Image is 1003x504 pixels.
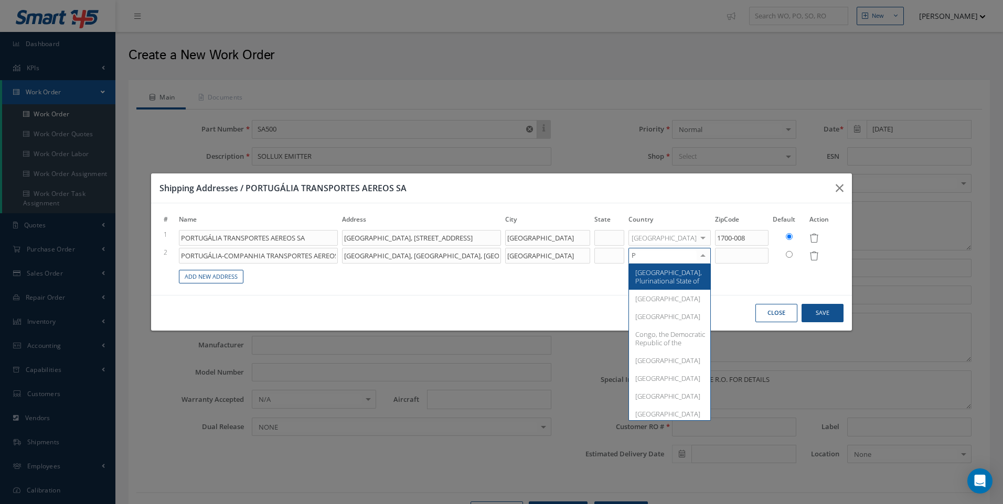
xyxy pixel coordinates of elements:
th: Name [177,214,340,228]
h3: Shipping Addresses / PORTUGÁLIA TRANSPORTES AEREOS SA [159,182,827,194]
th: Default [771,214,807,228]
span: Congo, the Democratic Republic of the [635,330,705,347]
th: ZipCode [713,214,771,228]
span: [GEOGRAPHIC_DATA] [635,391,700,401]
td: 2 [162,247,177,265]
span: [GEOGRAPHIC_DATA] [635,374,700,383]
span: [GEOGRAPHIC_DATA] [629,233,697,243]
span: [GEOGRAPHIC_DATA] [635,312,700,321]
th: City [503,214,592,228]
a: Add New Address [179,270,243,284]
th: Address [340,214,503,228]
input: Select [629,250,697,260]
button: Close [755,304,797,322]
th: Country [626,214,713,228]
button: Save [802,304,844,322]
div: Open Intercom Messenger [967,468,993,494]
span: [GEOGRAPHIC_DATA], Plurinational State of [635,268,702,286]
th: Action [807,214,841,228]
th: State [592,214,626,228]
span: [GEOGRAPHIC_DATA] [635,356,700,365]
th: # [162,214,177,228]
td: 1 [162,229,177,247]
span: [GEOGRAPHIC_DATA] [635,409,700,419]
span: [GEOGRAPHIC_DATA] [635,294,700,303]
